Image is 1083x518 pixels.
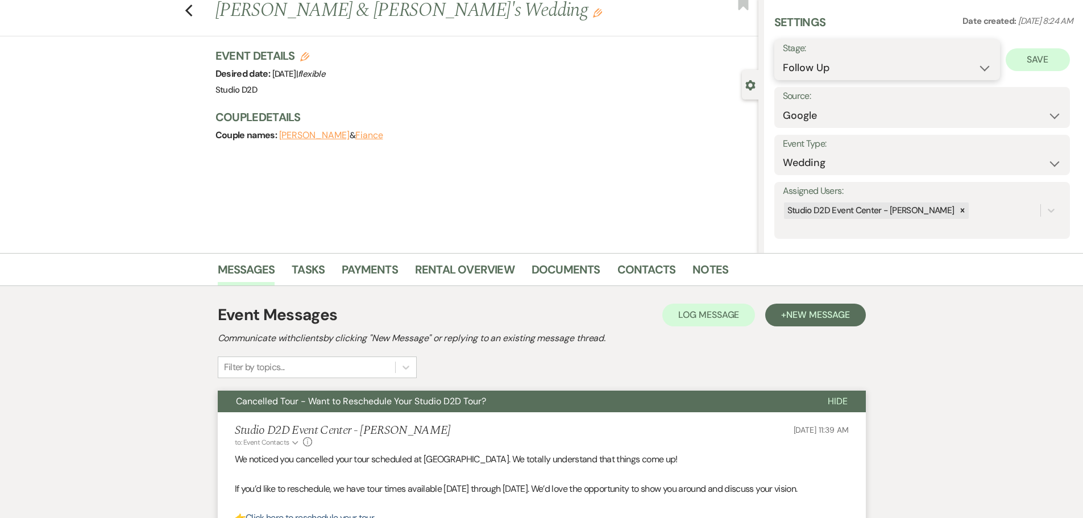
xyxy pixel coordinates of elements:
div: Studio D2D Event Center - [PERSON_NAME] [784,202,956,219]
span: [DATE] | [272,68,325,80]
label: Assigned Users: [783,183,1061,200]
button: Edit [593,7,602,18]
label: Event Type: [783,136,1061,152]
a: Rental Overview [415,260,514,285]
a: Messages [218,260,275,285]
label: Stage: [783,40,992,57]
h1: Event Messages [218,303,338,327]
span: Cancelled Tour - Want to Reschedule Your Studio D2D Tour? [236,395,486,407]
button: Log Message [662,304,755,326]
a: Documents [532,260,600,285]
span: flexible [298,68,325,80]
span: Date created: [962,15,1018,27]
h2: Communicate with clients by clicking "New Message" or replying to an existing message thread. [218,331,866,345]
a: Payments [342,260,398,285]
button: Fiance [355,131,383,140]
span: [DATE] 8:24 AM [1018,15,1073,27]
button: +New Message [765,304,865,326]
button: Close lead details [745,79,756,90]
button: Save [1006,48,1070,71]
span: Desired date: [215,68,272,80]
a: Contacts [617,260,676,285]
p: We noticed you cancelled your tour scheduled at [GEOGRAPHIC_DATA]. We totally understand that thi... [235,452,849,467]
span: to: Event Contacts [235,438,289,447]
h3: Event Details [215,48,326,64]
button: Cancelled Tour - Want to Reschedule Your Studio D2D Tour? [218,391,810,412]
h3: Settings [774,14,826,39]
span: Log Message [678,309,739,321]
span: New Message [786,309,849,321]
p: If you’d like to reschedule, we have tour times available [DATE] through [DATE]. We’d love the op... [235,482,849,496]
a: Notes [692,260,728,285]
button: Hide [810,391,866,412]
span: & [279,130,383,141]
a: Tasks [292,260,325,285]
span: [DATE] 11:39 AM [794,425,849,435]
button: [PERSON_NAME] [279,131,350,140]
h5: Studio D2D Event Center - [PERSON_NAME] [235,424,451,438]
div: Filter by topics... [224,360,285,374]
span: Studio D2D [215,84,258,96]
label: Source: [783,88,1061,105]
span: Hide [828,395,848,407]
button: to: Event Contacts [235,437,300,447]
h3: Couple Details [215,109,747,125]
span: Couple names: [215,129,279,141]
